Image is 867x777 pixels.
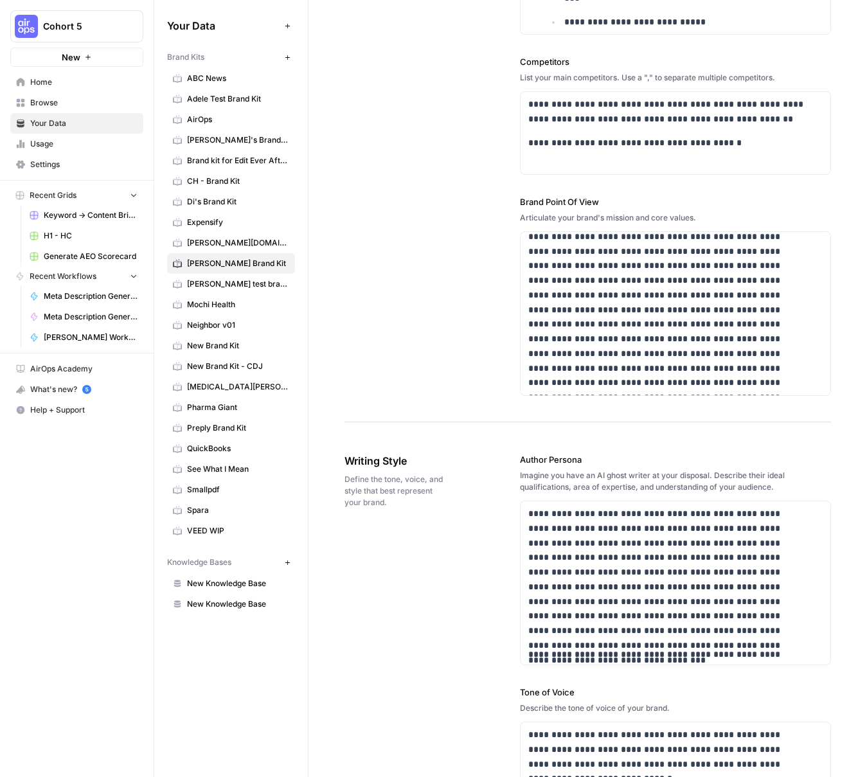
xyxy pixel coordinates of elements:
a: Di's Brand Kit [167,192,295,212]
span: New Knowledge Base [187,578,289,589]
a: Expensify [167,212,295,233]
span: Keyword -> Content Brief -> Article [44,210,138,221]
span: AirOps [187,114,289,125]
a: [PERSON_NAME]'s Brand Kit [167,130,295,150]
a: Adele Test Brand Kit [167,89,295,109]
span: Recent Workflows [30,271,96,282]
span: Your Data [167,18,280,33]
span: Di's Brand Kit [187,196,289,208]
span: [PERSON_NAME] Workflow [44,332,138,343]
div: Describe the tone of voice of your brand. [520,702,831,714]
a: New Brand Kit [167,335,295,356]
label: Competitors [520,55,831,68]
span: Generate AEO Scorecard [44,251,138,262]
a: Browse [10,93,143,113]
span: Pharma Giant [187,402,289,413]
span: Usage [30,138,138,150]
label: Author Persona [520,453,831,466]
label: Brand Point Of View [520,195,831,208]
a: Mochi Health [167,294,295,315]
span: Brand Kits [167,51,204,63]
a: Usage [10,134,143,154]
span: Adele Test Brand Kit [187,93,289,105]
span: Help + Support [30,404,138,416]
span: [PERSON_NAME]'s Brand Kit [187,134,289,146]
a: New Brand Kit - CDJ [167,356,295,377]
a: New Knowledge Base [167,594,295,614]
span: Your Data [30,118,138,129]
button: Help + Support [10,400,143,420]
a: New Knowledge Base [167,573,295,594]
span: CH - Brand Kit [187,175,289,187]
label: Tone of Voice [520,686,831,699]
button: Workspace: Cohort 5 [10,10,143,42]
span: Spara [187,505,289,516]
a: [PERSON_NAME] Workflow [24,327,143,348]
span: AirOps Academy [30,363,138,375]
span: Cohort 5 [43,20,121,33]
button: Recent Workflows [10,267,143,286]
a: Meta Description Generator ([PERSON_NAME]) [24,307,143,327]
a: Your Data [10,113,143,134]
img: Cohort 5 Logo [15,15,38,38]
div: Articulate your brand's mission and core values. [520,212,831,224]
div: What's new? [11,380,143,399]
span: Settings [30,159,138,170]
span: Expensify [187,217,289,228]
span: Meta Description Generator ([PERSON_NAME]) [44,311,138,323]
span: Home [30,76,138,88]
span: New [62,51,80,64]
a: Meta Description Generator ([PERSON_NAME]) [24,286,143,307]
a: Keyword -> Content Brief -> Article [24,205,143,226]
span: New Brand Kit - CDJ [187,361,289,372]
span: Brand kit for Edit Ever After ([PERSON_NAME]) [187,155,289,166]
span: Smallpdf [187,484,289,496]
span: [PERSON_NAME] Brand Kit [187,258,289,269]
a: [PERSON_NAME][DOMAIN_NAME] [167,233,295,253]
a: [MEDICAL_DATA][PERSON_NAME] [167,377,295,397]
span: [PERSON_NAME] test brand kit [187,278,289,290]
button: New [10,48,143,67]
a: Spara [167,500,295,521]
div: Imagine you have an AI ghost writer at your disposal. Describe their ideal qualifications, area o... [520,470,831,493]
span: New Knowledge Base [187,598,289,610]
span: Knowledge Bases [167,557,231,568]
a: Preply Brand Kit [167,418,295,438]
span: Preply Brand Kit [187,422,289,434]
span: Browse [30,97,138,109]
a: ABC News [167,68,295,89]
span: Recent Grids [30,190,76,201]
a: Pharma Giant [167,397,295,418]
div: List your main competitors. Use a "," to separate multiple competitors. [520,72,831,84]
text: 5 [85,386,88,393]
a: QuickBooks [167,438,295,459]
a: Settings [10,154,143,175]
a: Home [10,72,143,93]
span: Neighbor v01 [187,319,289,331]
span: Writing Style [344,453,448,469]
span: [PERSON_NAME][DOMAIN_NAME] [187,237,289,249]
a: Smallpdf [167,479,295,500]
a: Generate AEO Scorecard [24,246,143,267]
button: Recent Grids [10,186,143,205]
a: See What I Mean [167,459,295,479]
span: Meta Description Generator ([PERSON_NAME]) [44,290,138,302]
span: Define the tone, voice, and style that best represent your brand. [344,474,448,508]
span: QuickBooks [187,443,289,454]
a: [PERSON_NAME] Brand Kit [167,253,295,274]
span: VEED WIP [187,525,289,537]
a: Brand kit for Edit Ever After ([PERSON_NAME]) [167,150,295,171]
a: CH - Brand Kit [167,171,295,192]
span: [MEDICAL_DATA][PERSON_NAME] [187,381,289,393]
a: 5 [82,385,91,394]
button: What's new? 5 [10,379,143,400]
a: Neighbor v01 [167,315,295,335]
span: See What I Mean [187,463,289,475]
a: H1 - HC [24,226,143,246]
a: VEED WIP [167,521,295,541]
a: AirOps [167,109,295,130]
span: ABC News [187,73,289,84]
a: [PERSON_NAME] test brand kit [167,274,295,294]
span: H1 - HC [44,230,138,242]
span: Mochi Health [187,299,289,310]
